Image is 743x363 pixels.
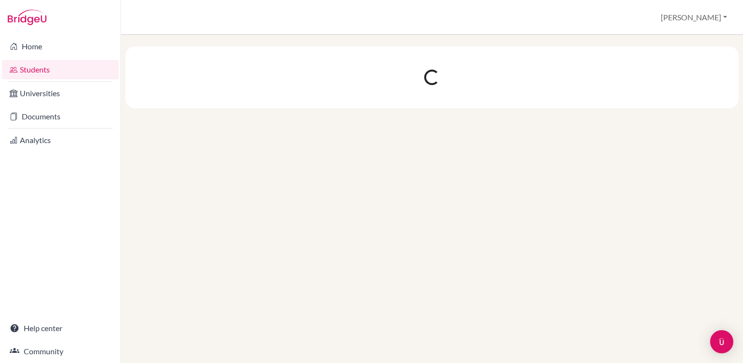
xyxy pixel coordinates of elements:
[8,10,46,25] img: Bridge-U
[710,330,733,353] div: Open Intercom Messenger
[2,107,119,126] a: Documents
[656,8,731,27] button: [PERSON_NAME]
[2,84,119,103] a: Universities
[2,342,119,361] a: Community
[2,60,119,79] a: Students
[2,131,119,150] a: Analytics
[2,37,119,56] a: Home
[2,319,119,338] a: Help center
